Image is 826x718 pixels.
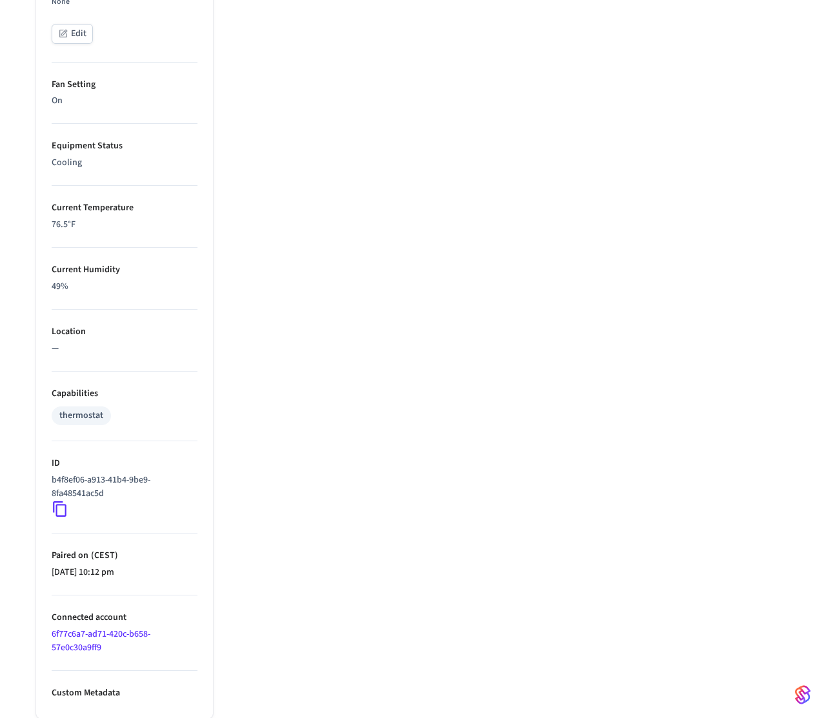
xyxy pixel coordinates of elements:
[795,684,811,705] img: SeamLogoGradient.69752ec5.svg
[52,218,197,232] p: 76.5 °F
[52,78,197,92] p: Fan Setting
[88,549,118,562] span: ( CEST )
[52,611,197,624] p: Connected account
[52,325,197,339] p: Location
[52,263,197,277] p: Current Humidity
[52,156,197,170] p: Cooling
[52,24,93,44] button: Edit
[52,457,197,470] p: ID
[52,474,192,501] p: b4f8ef06-a913-41b4-9be9-8fa48541ac5d
[52,280,197,294] p: 49%
[52,686,197,700] p: Custom Metadata
[52,549,197,563] p: Paired on
[52,201,197,215] p: Current Temperature
[59,409,103,423] div: thermostat
[52,94,197,108] p: On
[52,342,197,355] p: —
[52,566,197,579] p: [DATE] 10:12 pm
[52,387,197,401] p: Capabilities
[52,139,197,153] p: Equipment Status
[52,628,150,654] a: 6f77c6a7-ad71-420c-b658-57e0c30a9ff9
